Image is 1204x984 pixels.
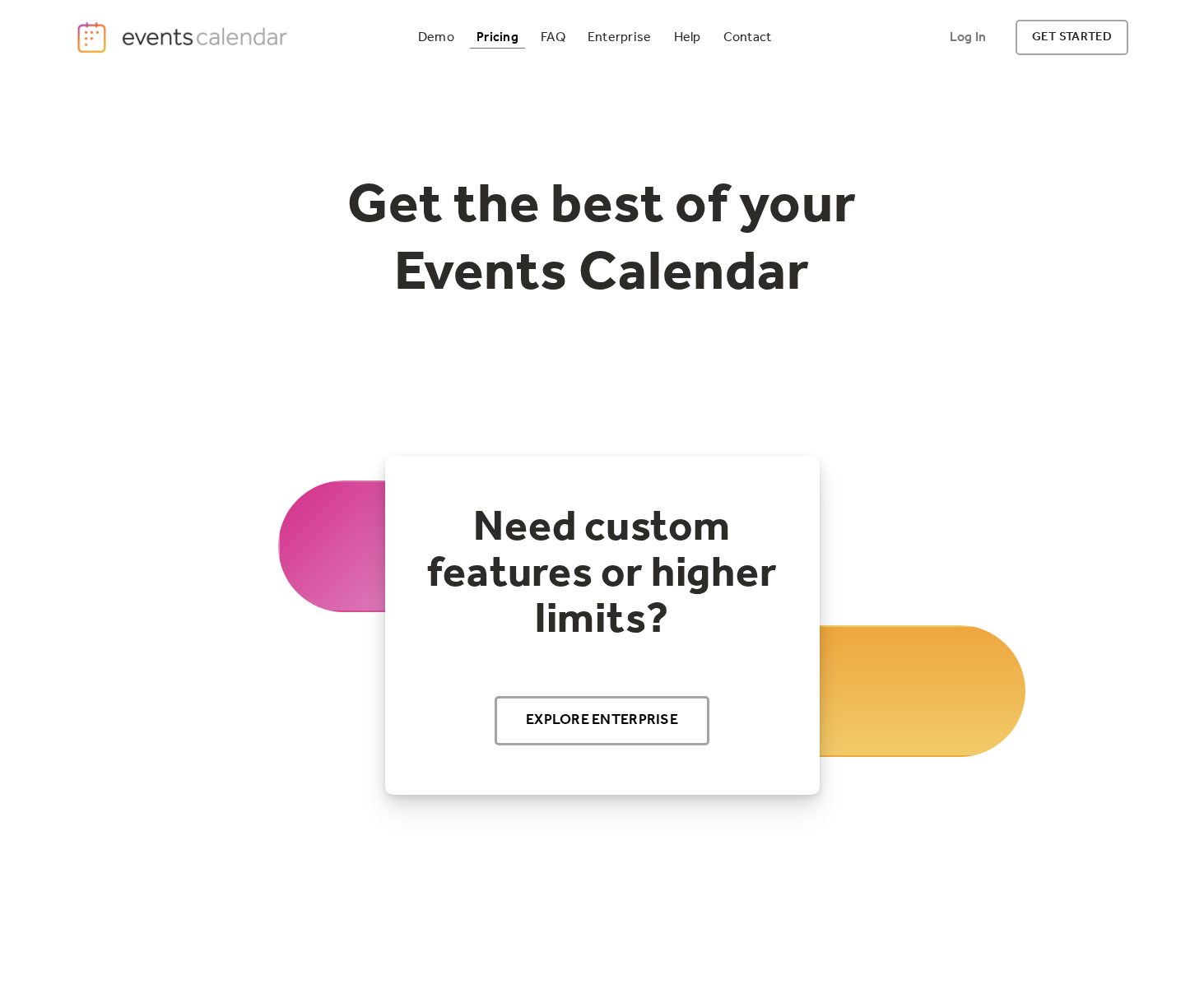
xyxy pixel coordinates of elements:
[581,26,658,49] a: Enterprise
[476,33,518,42] div: Pricing
[541,33,565,42] div: FAQ
[534,26,572,49] a: FAQ
[495,696,709,745] a: Explore Enterprise
[1016,20,1128,55] a: get started
[667,26,708,49] a: Help
[717,26,779,49] a: Contact
[723,33,772,42] div: Contact
[411,26,461,49] a: Demo
[588,33,651,42] div: Enterprise
[674,33,701,42] div: Help
[418,505,787,643] h2: Need custom features or higher limits?
[286,174,918,308] h1: Get the best of your Events Calendar
[933,20,1002,55] a: Log In
[470,26,525,49] a: Pricing
[418,33,454,42] div: Demo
